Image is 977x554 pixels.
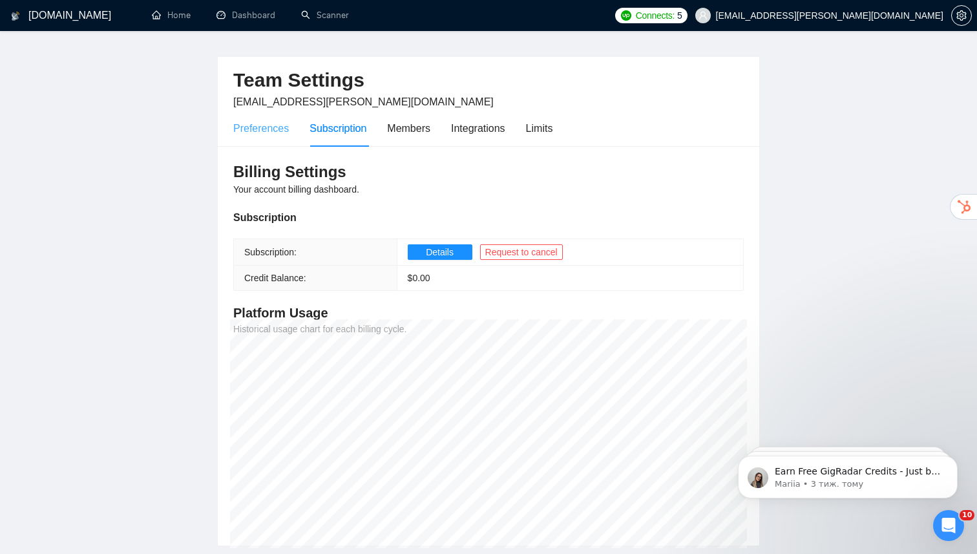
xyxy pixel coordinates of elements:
[677,8,682,23] span: 5
[621,10,631,21] img: upwork-logo.png
[485,245,558,259] span: Request to cancel
[526,120,553,136] div: Limits
[152,10,191,21] a: homeHome
[387,120,430,136] div: Members
[233,96,494,107] span: [EMAIL_ADDRESS][PERSON_NAME][DOMAIN_NAME]
[951,10,972,21] a: setting
[233,209,744,226] div: Subscription
[951,5,972,26] button: setting
[233,120,289,136] div: Preferences
[952,10,971,21] span: setting
[216,10,275,21] a: dashboardDashboard
[699,11,708,20] span: user
[719,429,977,519] iframe: Intercom notifications повідомлення
[960,510,974,520] span: 10
[244,247,297,257] span: Subscription:
[244,273,306,283] span: Credit Balance:
[480,244,563,260] button: Request to cancel
[233,67,744,94] h2: Team Settings
[408,273,430,283] span: $ 0.00
[233,304,744,322] h4: Platform Usage
[301,10,349,21] a: searchScanner
[933,510,964,541] iframe: Intercom live chat
[11,6,20,27] img: logo
[233,162,744,182] h3: Billing Settings
[310,120,366,136] div: Subscription
[408,244,472,260] button: Details
[426,245,454,259] span: Details
[636,8,675,23] span: Connects:
[233,184,359,195] span: Your account billing dashboard.
[451,120,505,136] div: Integrations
